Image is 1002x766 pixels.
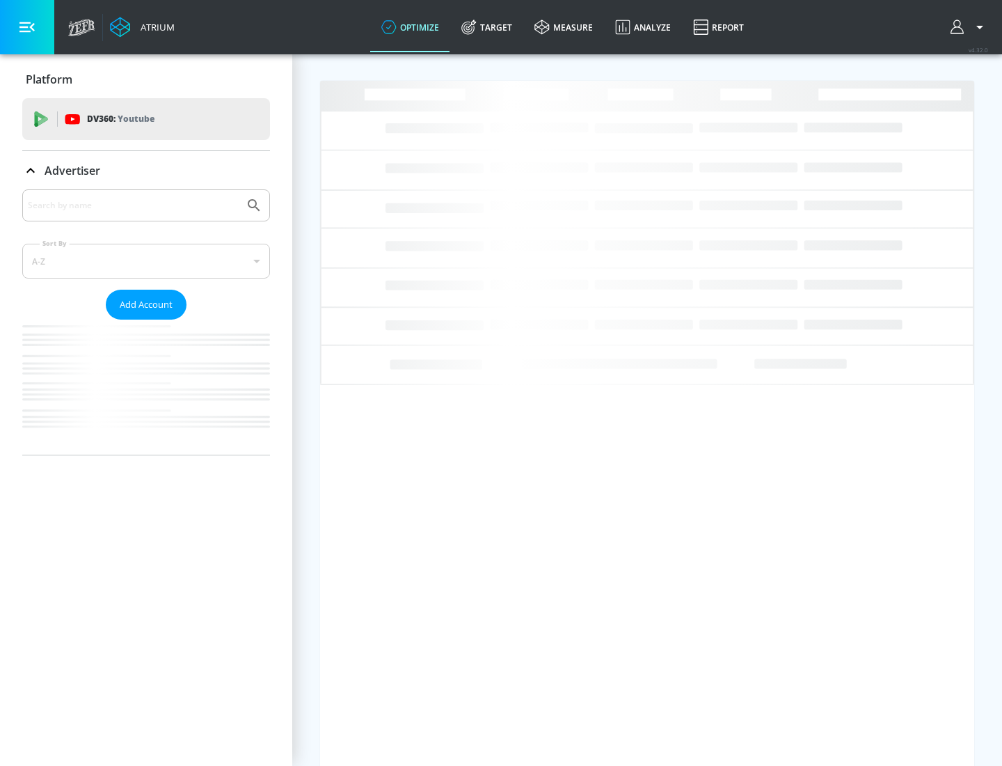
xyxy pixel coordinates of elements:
a: optimize [370,2,450,52]
a: Atrium [110,17,175,38]
div: DV360: Youtube [22,98,270,140]
a: Target [450,2,523,52]
p: Advertiser [45,163,100,178]
span: Add Account [120,297,173,313]
label: Sort By [40,239,70,248]
p: Youtube [118,111,154,126]
p: DV360: [87,111,154,127]
div: A-Z [22,244,270,279]
nav: list of Advertiser [22,320,270,455]
a: Analyze [604,2,682,52]
div: Platform [22,60,270,99]
input: Search by name [28,196,239,214]
div: Advertiser [22,151,270,190]
a: measure [523,2,604,52]
p: Platform [26,72,72,87]
a: Report [682,2,755,52]
button: Add Account [106,290,186,320]
div: Advertiser [22,189,270,455]
div: Atrium [135,21,175,33]
span: v 4.32.0 [969,46,988,54]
